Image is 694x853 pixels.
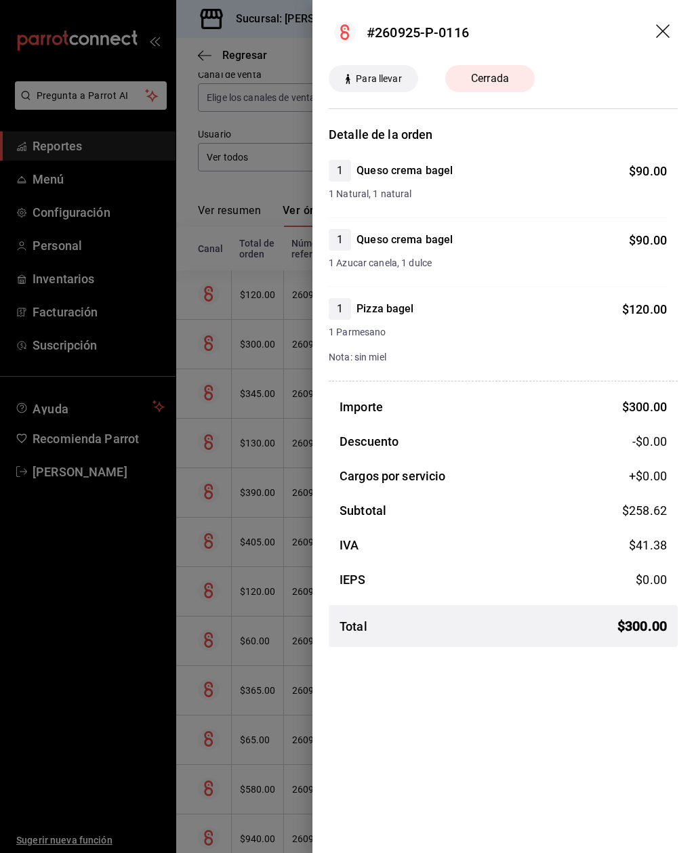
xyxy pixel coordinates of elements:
h3: Cargos por servicio [340,467,446,485]
span: 1 Natural, 1 natural [329,187,667,201]
h3: Total [340,617,367,636]
span: $ 258.62 [622,503,667,518]
h3: Descuento [340,432,399,451]
span: $ 300.00 [617,616,667,636]
div: #260925-P-0116 [367,22,469,43]
span: $ 120.00 [622,302,667,316]
span: 1 [329,163,351,179]
h3: IVA [340,536,359,554]
h3: Importe [340,398,383,416]
span: 1 Parmesano [329,325,667,339]
h4: Pizza bagel [356,301,413,317]
span: Para llevar [350,72,407,86]
span: $ 0.00 [636,573,667,587]
span: 1 Azucar canela, 1 dulce [329,256,667,270]
h4: Queso crema bagel [356,163,453,179]
h3: IEPS [340,570,366,589]
span: Cerrada [463,70,517,87]
span: +$ 0.00 [629,467,667,485]
span: 1 [329,232,351,248]
span: $ 90.00 [629,233,667,247]
span: $ 300.00 [622,400,667,414]
h3: Detalle de la orden [329,125,678,144]
h3: Subtotal [340,501,386,520]
button: drag [656,24,672,41]
span: Nota: sin miel [329,352,386,362]
span: $ 90.00 [629,164,667,178]
span: 1 [329,301,351,317]
h4: Queso crema bagel [356,232,453,248]
span: $ 41.38 [629,538,667,552]
span: -$0.00 [632,432,667,451]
